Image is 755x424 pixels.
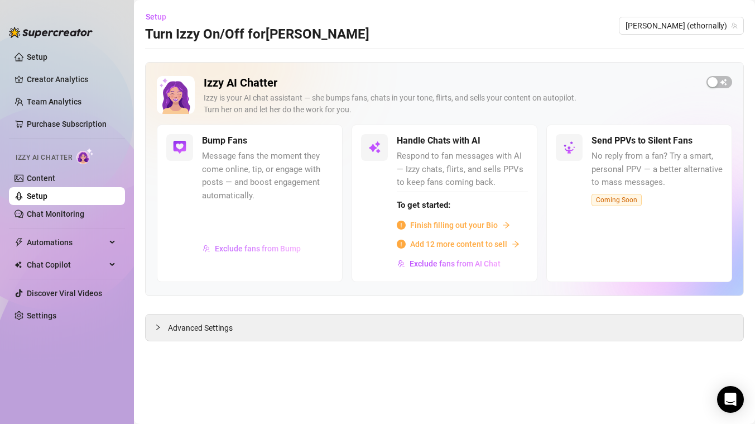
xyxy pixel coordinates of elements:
[410,238,507,250] span: Add 12 more content to sell
[410,259,501,268] span: Exclude fans from AI Chat
[27,70,116,88] a: Creator Analytics
[717,386,744,413] div: Open Intercom Messenger
[27,192,47,201] a: Setup
[512,240,520,248] span: arrow-right
[76,148,94,164] img: AI Chatter
[592,134,693,147] h5: Send PPVs to Silent Fans
[368,141,381,154] img: svg%3e
[27,53,47,61] a: Setup
[145,26,369,44] h3: Turn Izzy On/Off for [PERSON_NAME]
[27,234,106,251] span: Automations
[168,322,233,334] span: Advanced Settings
[592,150,723,189] span: No reply from a fan? Try a smart, personal PPV — a better alternative to mass messages.
[27,97,81,106] a: Team Analytics
[173,141,186,154] img: svg%3e
[397,150,528,189] span: Respond to fan messages with AI — Izzy chats, flirts, and sells PPVs to keep fans coming back.
[155,324,161,331] span: collapsed
[9,27,93,38] img: logo-BBDzfeDw.svg
[397,240,406,249] span: info-circle
[27,289,102,298] a: Discover Viral Videos
[27,209,84,218] a: Chat Monitoring
[397,255,501,273] button: Exclude fans from AI Chat
[410,219,498,231] span: Finish filling out your Bio
[204,76,698,90] h2: Izzy AI Chatter
[397,200,450,210] strong: To get started:
[397,221,406,230] span: info-circle
[204,92,698,116] div: Izzy is your AI chat assistant — she bumps fans, chats in your tone, flirts, and sells your conte...
[15,238,23,247] span: thunderbolt
[202,134,247,147] h5: Bump Fans
[626,17,737,34] span: Erik (ethornally)
[203,245,210,253] img: svg%3e
[27,174,55,183] a: Content
[157,76,195,114] img: Izzy AI Chatter
[145,8,175,26] button: Setup
[215,244,301,253] span: Exclude fans from Bump
[397,134,480,147] h5: Handle Chats with AI
[27,256,106,274] span: Chat Copilot
[155,321,168,334] div: collapsed
[502,221,510,229] span: arrow-right
[146,12,166,21] span: Setup
[731,22,738,29] span: team
[16,153,72,163] span: Izzy AI Chatter
[562,141,576,154] img: svg%3e
[27,311,56,320] a: Settings
[202,240,301,258] button: Exclude fans from Bump
[592,194,642,206] span: Coming Soon
[27,115,116,133] a: Purchase Subscription
[397,260,405,268] img: svg%3e
[202,150,333,202] span: Message fans the moment they come online, tip, or engage with posts — and boost engagement automa...
[15,261,22,269] img: Chat Copilot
